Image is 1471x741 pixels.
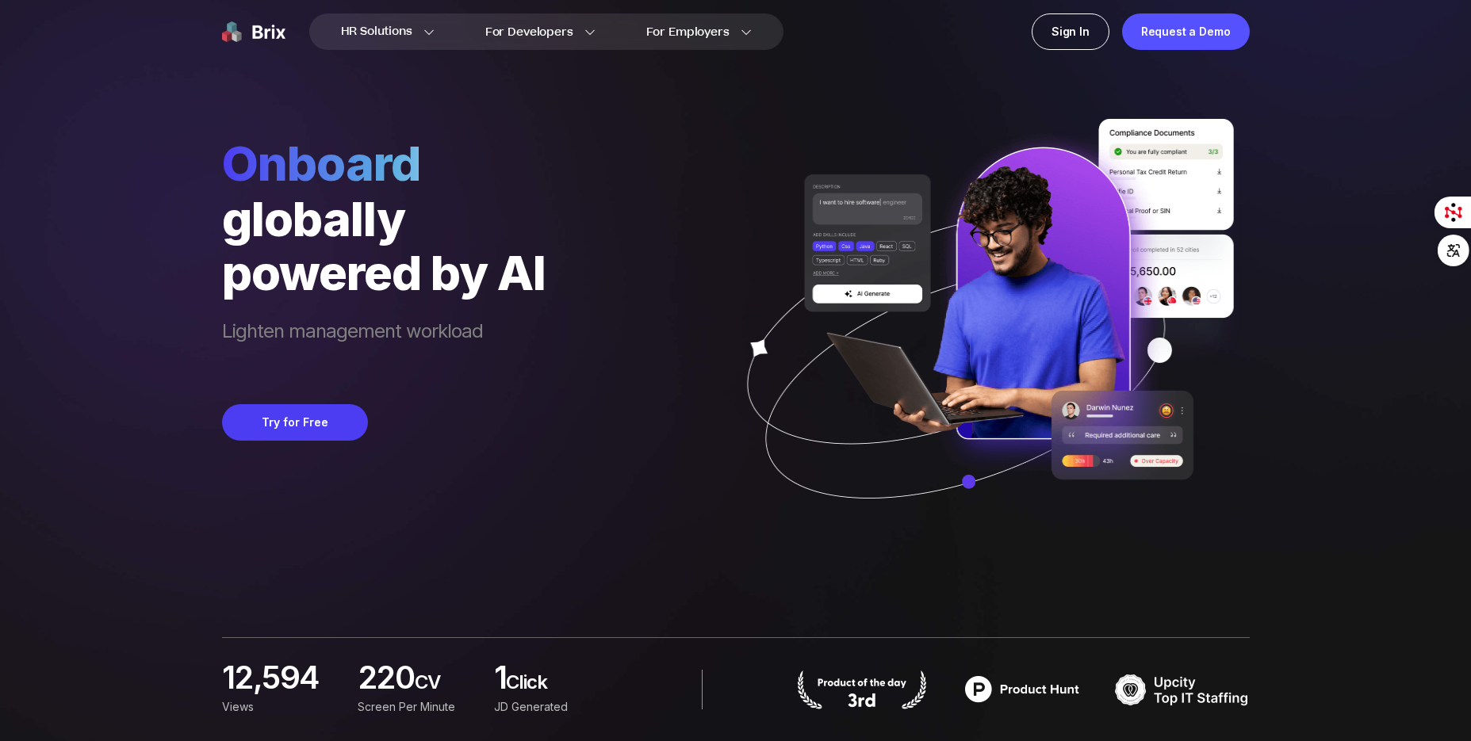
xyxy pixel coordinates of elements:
[222,698,339,716] div: Views
[222,135,546,192] span: Onboard
[222,192,546,246] div: globally
[222,246,546,300] div: powered by AI
[493,698,610,716] div: JD Generated
[222,319,546,372] span: Lighten management workload
[795,670,929,709] img: product hunt badge
[718,119,1250,545] img: ai generate
[955,670,1090,709] img: product hunt badge
[358,663,414,695] span: 220
[646,24,730,40] span: For Employers
[414,670,474,701] span: CV
[222,404,368,441] button: Try for Free
[1122,13,1250,50] a: Request a Demo
[222,663,318,690] span: 12,594
[506,670,611,701] span: Click
[1115,670,1250,709] img: TOP IT STAFFING
[493,663,505,695] span: 1
[485,24,573,40] span: For Developers
[1032,13,1109,50] a: Sign In
[341,19,412,44] span: HR Solutions
[358,698,474,716] div: screen per minute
